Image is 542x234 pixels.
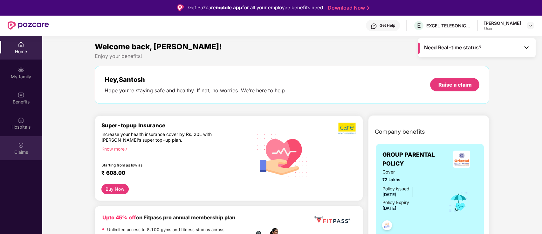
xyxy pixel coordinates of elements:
img: svg+xml;base64,PHN2ZyBpZD0iQ2xhaW0iIHhtbG5zPSJodHRwOi8vd3d3LnczLm9yZy8yMDAwL3N2ZyIgd2lkdGg9IjIwIi... [18,142,24,148]
div: Policy issued [382,185,409,192]
img: fppp.png [313,214,351,225]
span: Cover [382,168,439,175]
img: svg+xml;base64,PHN2ZyBpZD0iSG9tZSIgeG1sbnM9Imh0dHA6Ly93d3cudzMub3JnLzIwMDAvc3ZnIiB3aWR0aD0iMjAiIG... [18,41,24,48]
div: Increase your health insurance cover by Rs. 20L with [PERSON_NAME]’s super top-up plan. [101,131,223,143]
b: on Fitpass pro annual membership plan [102,214,235,221]
div: Policy Expiry [382,199,409,206]
img: svg+xml;base64,PHN2ZyBpZD0iRHJvcGRvd24tMzJ4MzIiIHhtbG5zPSJodHRwOi8vd3d3LnczLm9yZy8yMDAwL3N2ZyIgd2... [528,23,533,28]
span: right [125,147,128,151]
div: Hey, Santosh [105,76,286,83]
div: Get Help [380,23,395,28]
img: svg+xml;base64,PHN2ZyBpZD0iSGVscC0zMngzMiIgeG1sbnM9Imh0dHA6Ly93d3cudzMub3JnLzIwMDAvc3ZnIiB3aWR0aD... [371,23,377,29]
span: ₹2 Lakhs [382,176,439,183]
span: Welcome back, [PERSON_NAME]! [95,42,222,51]
span: GROUP PARENTAL POLICY [382,150,445,168]
img: svg+xml;base64,PHN2ZyB4bWxucz0iaHR0cDovL3d3dy53My5vcmcvMjAwMC9zdmciIHdpZHRoPSI0OC45NDMiIGhlaWdodD... [379,218,395,234]
button: Buy Now [101,184,129,194]
strong: mobile app [216,4,242,11]
img: svg+xml;base64,PHN2ZyBpZD0iQmVuZWZpdHMiIHhtbG5zPSJodHRwOi8vd3d3LnczLm9yZy8yMDAwL3N2ZyIgd2lkdGg9Ij... [18,92,24,98]
img: svg+xml;base64,PHN2ZyB4bWxucz0iaHR0cDovL3d3dy53My5vcmcvMjAwMC9zdmciIHhtbG5zOnhsaW5rPSJodHRwOi8vd3... [252,122,312,184]
div: Raise a claim [438,81,471,88]
span: E [417,22,421,29]
b: Upto 45% off [102,214,136,221]
img: svg+xml;base64,PHN2ZyB3aWR0aD0iMjAiIGhlaWdodD0iMjAiIHZpZXdCb3g9IjAgMCAyMCAyMCIgZmlsbD0ibm9uZSIgeG... [18,67,24,73]
span: [DATE] [382,206,396,211]
div: User [484,26,521,31]
img: icon [448,192,469,213]
img: Stroke [367,4,369,11]
div: Enjoy your benefits! [95,53,490,60]
div: Starting from as low as [101,163,223,167]
div: Hope you’re staying safe and healthy. If not, no worries. We’re here to help. [105,87,286,94]
div: [PERSON_NAME] [484,20,521,26]
img: Logo [177,4,184,11]
span: Company benefits [375,127,425,136]
div: EXCEL TELESONIC INDIA PRIVATE LIMITED [426,23,471,29]
img: insurerLogo [453,151,470,168]
span: [DATE] [382,192,396,197]
a: Download Now [328,4,367,11]
span: Need Real-time status? [424,44,482,51]
img: New Pazcare Logo [8,21,49,30]
img: b5dec4f62d2307b9de63beb79f102df3.png [338,122,356,134]
div: Super-topup Insurance [101,122,250,129]
img: Toggle Icon [523,44,530,51]
div: Get Pazcare for all your employee benefits need [188,4,323,11]
img: svg+xml;base64,PHN2ZyBpZD0iSG9zcGl0YWxzIiB4bWxucz0iaHR0cDovL3d3dy53My5vcmcvMjAwMC9zdmciIHdpZHRoPS... [18,117,24,123]
div: ₹ 608.00 [101,170,244,177]
div: Know more [101,146,246,151]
